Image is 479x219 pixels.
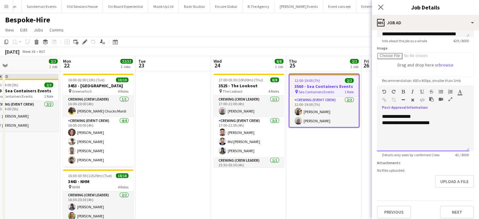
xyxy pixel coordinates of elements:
[49,27,64,33] span: Comms
[138,58,145,64] span: Tue
[18,26,30,34] a: Edit
[72,89,92,94] span: Greenwhich
[63,58,71,64] span: Mon
[299,89,334,94] span: Sea Containers Events
[363,62,369,69] span: 26
[420,97,424,102] button: HTML Code
[401,97,405,102] button: Horizontal Line
[49,59,58,64] span: 2/2
[62,0,103,13] button: Old Sessions House
[288,62,297,69] span: 25
[214,58,222,64] span: Wed
[5,15,50,25] h1: Bespoke-Hire
[242,0,275,13] button: B The Agency
[44,83,53,87] span: 2/2
[429,97,434,102] button: Paste as plain text
[448,97,453,102] button: Fullscreen
[401,89,405,94] button: Bold
[448,38,474,43] span: 429 / 8000
[3,26,16,34] a: View
[289,58,297,64] span: Thu
[294,78,320,83] span: 12:00-19:00 (7h)
[116,173,128,178] span: 18/18
[5,27,14,33] span: View
[214,117,284,157] app-card-role: Crewing (Event Crew)3/317:00-21:00 (4h)[PERSON_NAME]Md [PERSON_NAME][PERSON_NAME]
[213,62,222,69] span: 24
[121,64,133,69] div: 3 Jobs
[31,26,46,34] a: Jobs
[356,0,380,13] button: Entertec
[275,0,323,13] button: [PERSON_NAME] Events
[275,64,283,69] div: 1 Job
[345,89,354,94] span: 1 Role
[103,0,148,13] button: On Board Experiential
[364,58,369,64] span: Fri
[63,96,134,117] app-card-role: Crewing (Crew Leader)1/116:00-20:00 (4h)[PERSON_NAME] Chucks Mordi
[68,78,105,82] span: 16:00-02:00 (10h) (Tue)
[22,0,62,13] button: Sandeman Events
[68,173,112,178] span: 16:30-03:59 (11h29m) (Tue)
[214,96,284,117] app-card-role: Crewing (Crew Leader)1/117:00-21:00 (4h)[PERSON_NAME]
[458,89,462,94] button: Text Color
[63,74,134,167] app-job-card: 16:00-02:00 (10h) (Tue)10/103453 - [GEOGRAPHIC_DATA] Greenwhich4 RolesCrewing (Crew Leader)1/116:...
[44,94,53,99] span: 1 Role
[435,175,474,188] button: Upload a file
[391,89,396,94] button: Redo
[377,153,445,157] span: Details only seen by confirmed Crew
[323,0,356,13] button: Event concept
[20,27,27,33] span: Edit
[39,49,45,54] div: BST
[34,27,43,33] span: Jobs
[377,168,474,173] div: No files uploaded.
[275,59,283,64] span: 8/8
[63,179,134,184] h3: 3443 - NHM
[210,0,242,13] button: Encore Global
[63,83,134,89] h3: 3453 - [GEOGRAPHIC_DATA]
[5,49,20,55] div: [DATE]
[49,64,57,69] div: 1 Job
[118,185,128,189] span: 4 Roles
[120,59,133,64] span: 32/32
[116,78,128,82] span: 10/10
[377,206,411,218] button: Previous
[289,74,359,128] app-job-card: 12:00-19:00 (7h)2/23560 - Sea Containers Events Sea Containers Events1 RoleCrewing (Event Crew)2/...
[377,160,401,165] label: Attachments
[214,74,284,167] app-job-card: 17:00-03:30 (10h30m) (Thu)8/83525 - The Lookout The Lookout4 RolesCrewing (Crew Leader)1/117:00-2...
[148,0,179,13] button: Made Up Ltd
[270,78,279,82] span: 8/8
[420,89,424,94] button: Underline
[137,62,145,69] span: 23
[382,89,386,94] button: Undo
[429,89,434,94] button: Strikethrough
[289,96,359,127] app-card-role: Crewing (Event Crew)2/212:00-19:00 (7h)[PERSON_NAME][PERSON_NAME]
[268,89,279,94] span: 4 Roles
[214,157,284,178] app-card-role: Crewing (Crew Leader)1/123:30-03:30 (4h)
[372,3,479,11] h3: Job Details
[223,89,242,94] span: The Lookout
[63,117,134,166] app-card-role: Crewing (Event Crew)4/416:00-20:00 (4h)[PERSON_NAME][PERSON_NAME][PERSON_NAME][PERSON_NAME]
[372,15,479,30] div: Job Ad
[350,59,359,64] span: 2/2
[377,78,466,83] span: Recommendation: 600 x 400px, smaller than 2mb
[410,97,415,102] button: Clear Formatting
[47,26,66,34] a: Comms
[350,64,358,69] div: 1 Job
[289,84,359,89] h3: 3560 - Sea Containers Events
[410,89,415,94] button: Italic
[214,83,284,89] h3: 3525 - The Lookout
[439,97,443,102] button: Insert video
[450,153,474,157] span: 42 / 8000
[118,89,128,94] span: 4 Roles
[219,78,263,82] span: 17:00-03:30 (10h30m) (Thu)
[440,206,474,218] button: Next
[72,185,80,189] span: NHM
[345,78,354,83] span: 2/2
[62,62,71,69] span: 22
[448,89,453,94] button: Ordered List
[439,89,443,94] button: Unordered List
[179,0,210,13] button: Bash Studios
[377,38,432,43] span: Info about the job as a whole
